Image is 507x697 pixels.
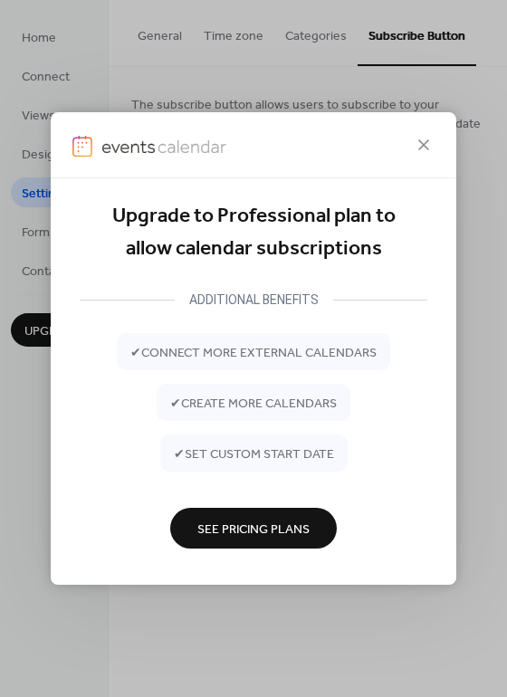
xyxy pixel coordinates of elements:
img: logo-icon [72,136,92,158]
span: ✔ create more calendars [170,394,337,413]
span: ✔ connect more external calendars [130,343,377,362]
div: Upgrade to Professional plan to allow calendar subscriptions [80,200,427,266]
img: logo-type [101,136,226,158]
button: See Pricing Plans [170,508,337,549]
div: ADDITIONAL BENEFITS [175,289,333,310]
span: See Pricing Plans [197,520,310,539]
span: ✔ set custom start date [174,444,334,463]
